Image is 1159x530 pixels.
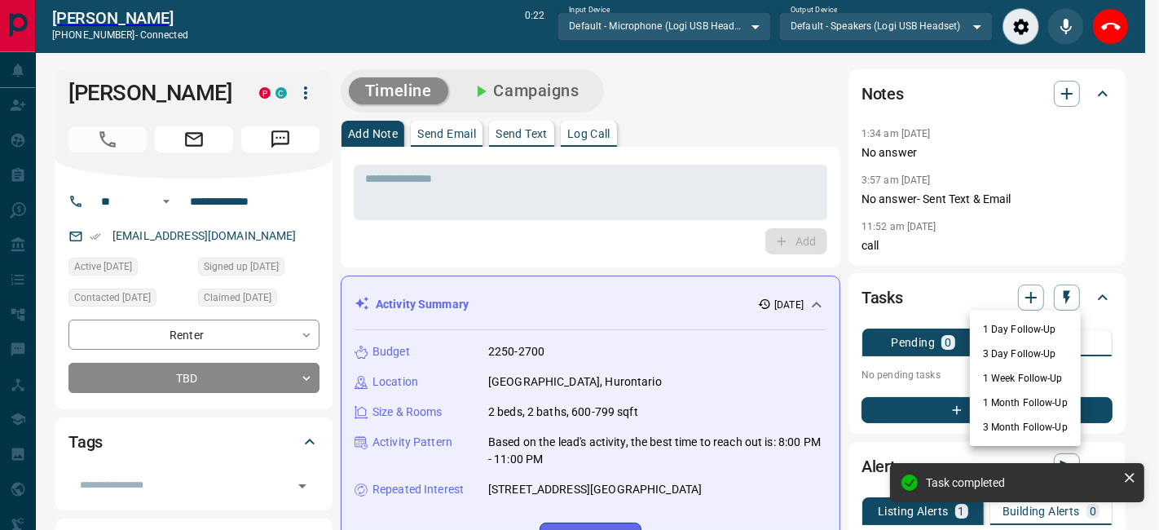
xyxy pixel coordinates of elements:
li: 3 Day Follow-Up [970,342,1081,366]
li: 3 Month Follow-Up [970,415,1081,439]
li: 1 Month Follow-Up [970,391,1081,415]
div: Task completed [926,476,1117,489]
li: 1 Week Follow-Up [970,366,1081,391]
li: 1 Day Follow-Up [970,317,1081,342]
